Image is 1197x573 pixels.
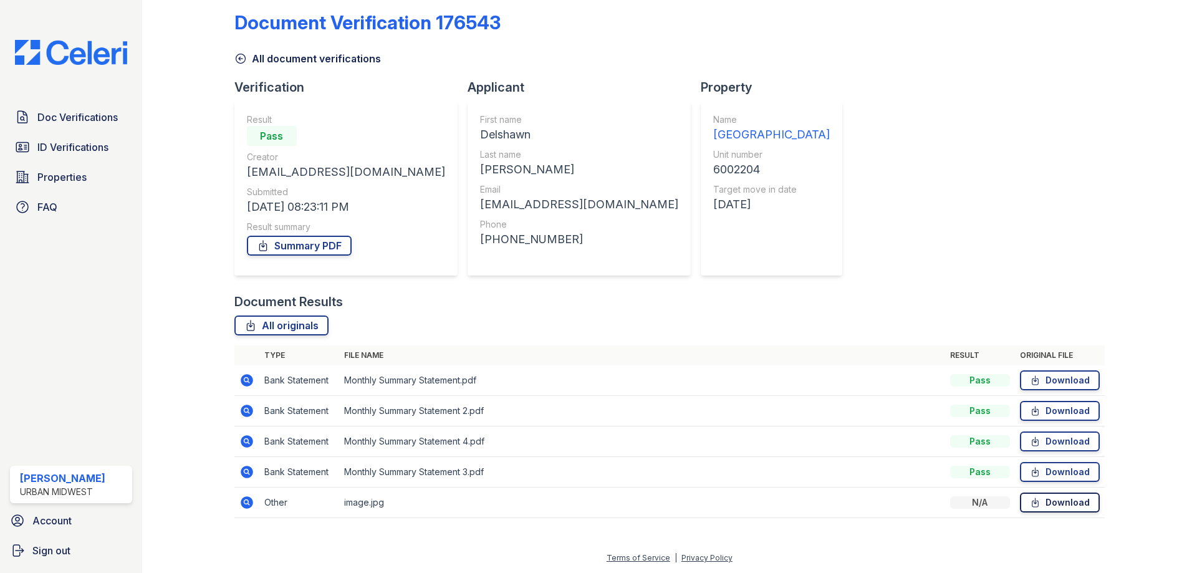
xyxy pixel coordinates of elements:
[5,40,137,65] img: CE_Logo_Blue-a8612792a0a2168367f1c8372b55b34899dd931a85d93a1a3d3e32e68fde9ad4.png
[247,126,297,146] div: Pass
[37,200,57,214] span: FAQ
[480,126,678,143] div: Delshawn
[1020,370,1100,390] a: Download
[259,396,339,426] td: Bank Statement
[234,11,501,34] div: Document Verification 176543
[247,236,352,256] a: Summary PDF
[10,135,132,160] a: ID Verifications
[5,508,137,533] a: Account
[339,426,945,457] td: Monthly Summary Statement 4.pdf
[37,140,108,155] span: ID Verifications
[259,426,339,457] td: Bank Statement
[247,186,445,198] div: Submitted
[247,221,445,233] div: Result summary
[339,488,945,518] td: image.jpg
[234,51,381,66] a: All document verifications
[480,196,678,213] div: [EMAIL_ADDRESS][DOMAIN_NAME]
[480,161,678,178] div: [PERSON_NAME]
[234,79,468,96] div: Verification
[480,113,678,126] div: First name
[234,315,329,335] a: All originals
[945,345,1015,365] th: Result
[339,457,945,488] td: Monthly Summary Statement 3.pdf
[1020,493,1100,513] a: Download
[339,365,945,396] td: Monthly Summary Statement.pdf
[259,457,339,488] td: Bank Statement
[713,161,830,178] div: 6002204
[20,471,105,486] div: [PERSON_NAME]
[950,435,1010,448] div: Pass
[1020,431,1100,451] a: Download
[20,486,105,498] div: Urban Midwest
[950,496,1010,509] div: N/A
[675,553,677,562] div: |
[10,105,132,130] a: Doc Verifications
[480,218,678,231] div: Phone
[480,148,678,161] div: Last name
[1020,462,1100,482] a: Download
[339,345,945,365] th: File name
[1020,401,1100,421] a: Download
[247,113,445,126] div: Result
[32,543,70,558] span: Sign out
[713,196,830,213] div: [DATE]
[713,113,830,126] div: Name
[701,79,852,96] div: Property
[950,405,1010,417] div: Pass
[247,151,445,163] div: Creator
[37,110,118,125] span: Doc Verifications
[468,79,701,96] div: Applicant
[950,466,1010,478] div: Pass
[480,183,678,196] div: Email
[259,345,339,365] th: Type
[480,231,678,248] div: [PHONE_NUMBER]
[681,553,733,562] a: Privacy Policy
[247,163,445,181] div: [EMAIL_ADDRESS][DOMAIN_NAME]
[37,170,87,185] span: Properties
[259,365,339,396] td: Bank Statement
[713,183,830,196] div: Target move in date
[713,126,830,143] div: [GEOGRAPHIC_DATA]
[607,553,670,562] a: Terms of Service
[247,198,445,216] div: [DATE] 08:23:11 PM
[339,396,945,426] td: Monthly Summary Statement 2.pdf
[32,513,72,528] span: Account
[10,195,132,219] a: FAQ
[234,293,343,311] div: Document Results
[713,113,830,143] a: Name [GEOGRAPHIC_DATA]
[1015,345,1105,365] th: Original file
[950,374,1010,387] div: Pass
[10,165,132,190] a: Properties
[259,488,339,518] td: Other
[713,148,830,161] div: Unit number
[5,538,137,563] a: Sign out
